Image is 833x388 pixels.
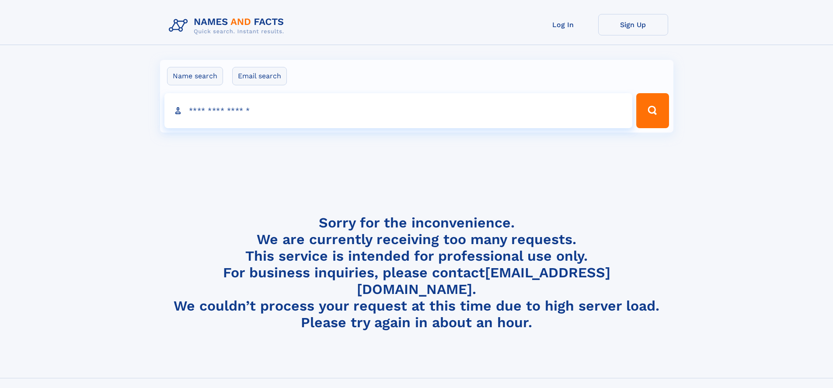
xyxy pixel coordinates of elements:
[164,93,633,128] input: search input
[165,14,291,38] img: Logo Names and Facts
[528,14,598,35] a: Log In
[167,67,223,85] label: Name search
[165,214,668,331] h4: Sorry for the inconvenience. We are currently receiving too many requests. This service is intend...
[232,67,287,85] label: Email search
[636,93,669,128] button: Search Button
[357,264,610,297] a: [EMAIL_ADDRESS][DOMAIN_NAME]
[598,14,668,35] a: Sign Up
